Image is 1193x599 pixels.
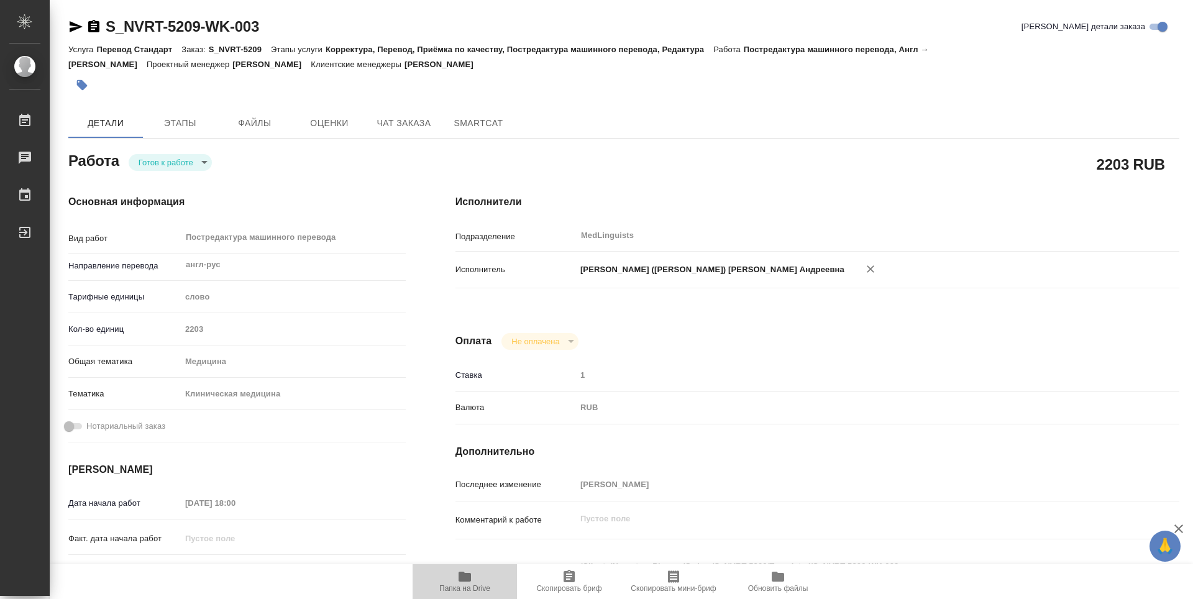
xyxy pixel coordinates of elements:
[748,584,808,593] span: Обновить файлы
[68,71,96,99] button: Добавить тэг
[299,116,359,131] span: Оценки
[1097,153,1165,175] h2: 2203 RUB
[1150,531,1181,562] button: 🙏
[181,562,290,580] input: Пустое поле
[181,351,406,372] div: Медицина
[68,533,181,545] p: Факт. дата начала работ
[86,420,165,432] span: Нотариальный заказ
[517,564,621,599] button: Скопировать бриф
[68,149,119,171] h2: Работа
[413,564,517,599] button: Папка на Drive
[455,231,576,243] p: Подразделение
[106,18,259,35] a: S_NVRT-5209-WK-003
[455,194,1179,209] h4: Исполнители
[147,60,232,69] p: Проектный менеджер
[455,334,492,349] h4: Оплата
[76,116,135,131] span: Детали
[576,366,1119,384] input: Пустое поле
[135,157,197,168] button: Готов к работе
[713,45,744,54] p: Работа
[311,60,405,69] p: Клиентские менеджеры
[271,45,326,54] p: Этапы услуги
[181,286,406,308] div: слово
[405,60,483,69] p: [PERSON_NAME]
[455,444,1179,459] h4: Дополнительно
[455,478,576,491] p: Последнее изменение
[374,116,434,131] span: Чат заказа
[68,323,181,336] p: Кол-во единиц
[576,397,1119,418] div: RUB
[68,388,181,400] p: Тематика
[68,291,181,303] p: Тарифные единицы
[68,194,406,209] h4: Основная информация
[225,116,285,131] span: Файлы
[857,255,884,283] button: Удалить исполнителя
[68,497,181,510] p: Дата начала работ
[232,60,311,69] p: [PERSON_NAME]
[150,116,210,131] span: Этапы
[86,19,101,34] button: Скопировать ссылку
[129,154,212,171] div: Готов к работе
[68,19,83,34] button: Скопировать ссылку для ЯМессенджера
[576,556,1119,577] textarea: /Clients/Novartos_Pharma/Orders/S_NVRT-5209/Translated/S_NVRT-5209-WK-003
[726,564,830,599] button: Обновить файлы
[96,45,181,54] p: Перевод Стандарт
[181,494,290,512] input: Пустое поле
[181,383,406,405] div: Клиническая медицина
[621,564,726,599] button: Скопировать мини-бриф
[439,584,490,593] span: Папка на Drive
[1154,533,1176,559] span: 🙏
[536,584,601,593] span: Скопировать бриф
[576,263,844,276] p: [PERSON_NAME] ([PERSON_NAME]) [PERSON_NAME] Андреевна
[68,232,181,245] p: Вид работ
[181,45,208,54] p: Заказ:
[181,529,290,547] input: Пустое поле
[508,336,563,347] button: Не оплачена
[455,514,576,526] p: Комментарий к работе
[455,562,576,574] p: Путь на drive
[455,369,576,382] p: Ставка
[68,462,406,477] h4: [PERSON_NAME]
[68,355,181,368] p: Общая тематика
[576,475,1119,493] input: Пустое поле
[449,116,508,131] span: SmartCat
[68,45,96,54] p: Услуга
[209,45,271,54] p: S_NVRT-5209
[455,263,576,276] p: Исполнитель
[631,584,716,593] span: Скопировать мини-бриф
[1022,21,1145,33] span: [PERSON_NAME] детали заказа
[68,260,181,272] p: Направление перевода
[181,320,406,338] input: Пустое поле
[326,45,713,54] p: Корректура, Перевод, Приёмка по качеству, Постредактура машинного перевода, Редактура
[455,401,576,414] p: Валюта
[501,333,578,350] div: Готов к работе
